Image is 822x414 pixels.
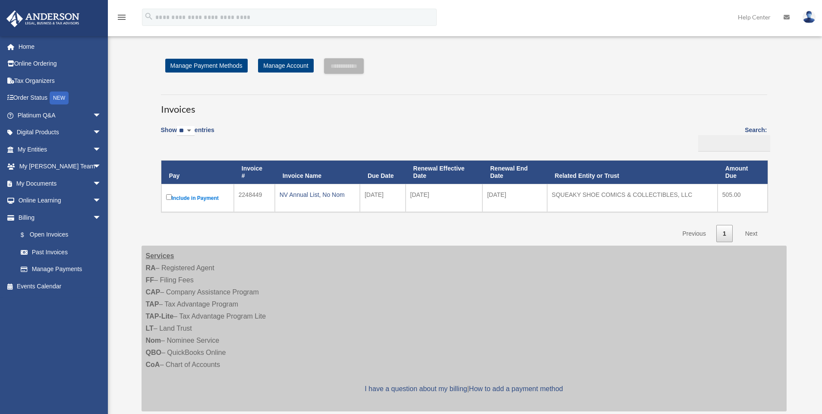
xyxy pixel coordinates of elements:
div: NV Annual List, No Nom [280,189,355,201]
img: User Pic [803,11,816,23]
strong: CoA [146,361,160,368]
a: My Entitiesarrow_drop_down [6,141,114,158]
a: $Open Invoices [12,226,106,244]
td: SQUEAKY SHOE COMICS & COLLECTIBLES, LLC [547,184,718,212]
td: 2248449 [234,184,275,212]
th: Pay: activate to sort column descending [161,161,234,184]
div: NEW [50,92,69,104]
th: Invoice #: activate to sort column ascending [234,161,275,184]
h3: Invoices [161,95,767,116]
label: Show entries [161,125,214,145]
a: My Documentsarrow_drop_down [6,175,114,192]
td: [DATE] [482,184,547,212]
a: Previous [676,225,712,243]
span: arrow_drop_down [93,192,110,210]
span: arrow_drop_down [93,175,110,193]
select: Showentries [177,126,195,136]
strong: TAP [146,300,159,308]
label: Include in Payment [166,193,229,203]
span: arrow_drop_down [93,209,110,227]
span: $ [25,230,30,240]
strong: LT [146,325,154,332]
strong: Services [146,252,174,259]
a: I have a question about my billing [365,385,467,392]
a: Manage Account [258,59,313,73]
span: arrow_drop_down [93,158,110,176]
th: Renewal Effective Date: activate to sort column ascending [406,161,482,184]
a: Manage Payment Methods [165,59,248,73]
div: – Registered Agent – Filing Fees – Company Assistance Program – Tax Advantage Program – Tax Advan... [142,246,787,411]
a: Order StatusNEW [6,89,114,107]
th: Renewal End Date: activate to sort column ascending [482,161,547,184]
strong: RA [146,264,156,272]
td: [DATE] [406,184,482,212]
strong: CAP [146,288,161,296]
img: Anderson Advisors Platinum Portal [4,10,82,27]
td: [DATE] [360,184,406,212]
a: Online Ordering [6,55,114,73]
label: Search: [695,125,767,152]
a: Past Invoices [12,243,110,261]
span: arrow_drop_down [93,124,110,142]
p: | [146,383,782,395]
th: Amount Due: activate to sort column ascending [718,161,768,184]
strong: QBO [146,349,161,356]
strong: Nom [146,337,161,344]
a: menu [117,15,127,22]
a: Next [739,225,764,243]
input: Include in Payment [166,194,172,200]
a: Tax Organizers [6,72,114,89]
a: Online Learningarrow_drop_down [6,192,114,209]
a: 1 [716,225,733,243]
a: Billingarrow_drop_down [6,209,110,226]
input: Search: [698,135,770,152]
strong: TAP-Lite [146,313,174,320]
a: My [PERSON_NAME] Teamarrow_drop_down [6,158,114,175]
strong: FF [146,276,154,284]
span: arrow_drop_down [93,141,110,158]
span: arrow_drop_down [93,107,110,124]
a: Platinum Q&Aarrow_drop_down [6,107,114,124]
th: Related Entity or Trust: activate to sort column ascending [547,161,718,184]
a: Events Calendar [6,278,114,295]
i: search [144,12,154,21]
th: Due Date: activate to sort column ascending [360,161,406,184]
a: How to add a payment method [469,385,563,392]
a: Digital Productsarrow_drop_down [6,124,114,141]
a: Manage Payments [12,261,110,278]
i: menu [117,12,127,22]
th: Invoice Name: activate to sort column ascending [275,161,360,184]
td: 505.00 [718,184,768,212]
a: Home [6,38,114,55]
